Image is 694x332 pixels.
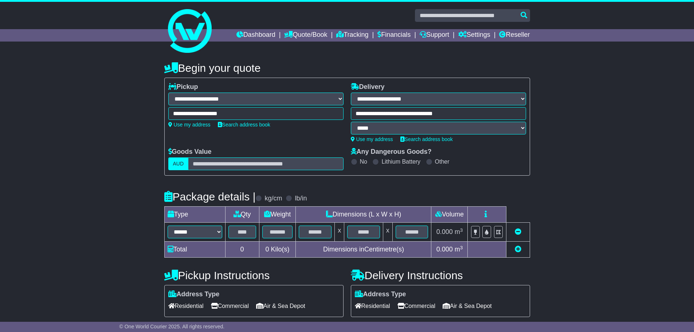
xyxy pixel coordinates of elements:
a: Reseller [499,29,530,42]
td: Kilo(s) [259,242,296,258]
span: Air & Sea Depot [256,300,305,312]
a: Add new item [515,246,521,253]
a: Tracking [336,29,368,42]
label: Goods Value [168,148,212,156]
a: Remove this item [515,228,521,235]
label: Any Dangerous Goods? [351,148,432,156]
td: x [383,223,392,242]
span: Residential [168,300,204,312]
td: Dimensions in Centimetre(s) [296,242,431,258]
label: AUD [168,157,189,170]
span: 0.000 [436,228,453,235]
span: Residential [355,300,390,312]
span: 0.000 [436,246,453,253]
h4: Pickup Instructions [164,269,344,281]
label: lb/in [295,195,307,203]
sup: 3 [460,227,463,233]
label: Address Type [168,290,220,298]
a: Dashboard [236,29,275,42]
a: Search address book [400,136,453,142]
td: Total [164,242,225,258]
a: Use my address [351,136,393,142]
td: Weight [259,207,296,223]
td: 0 [225,242,259,258]
span: 0 [265,246,269,253]
label: Delivery [351,83,385,91]
label: Pickup [168,83,198,91]
td: Dimensions (L x W x H) [296,207,431,223]
span: © One World Courier 2025. All rights reserved. [119,324,225,329]
sup: 3 [460,245,463,250]
label: kg/cm [264,195,282,203]
td: Type [164,207,225,223]
label: No [360,158,367,165]
span: m [455,246,463,253]
a: Use my address [168,122,211,128]
span: Commercial [397,300,435,312]
td: Volume [431,207,468,223]
td: x [335,223,344,242]
label: Address Type [355,290,406,298]
a: Financials [377,29,411,42]
label: Lithium Battery [381,158,420,165]
span: Commercial [211,300,249,312]
a: Quote/Book [284,29,327,42]
td: Qty [225,207,259,223]
a: Support [420,29,449,42]
h4: Package details | [164,191,256,203]
span: Air & Sea Depot [443,300,492,312]
a: Settings [458,29,490,42]
a: Search address book [218,122,270,128]
h4: Begin your quote [164,62,530,74]
h4: Delivery Instructions [351,269,530,281]
label: Other [435,158,450,165]
span: m [455,228,463,235]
